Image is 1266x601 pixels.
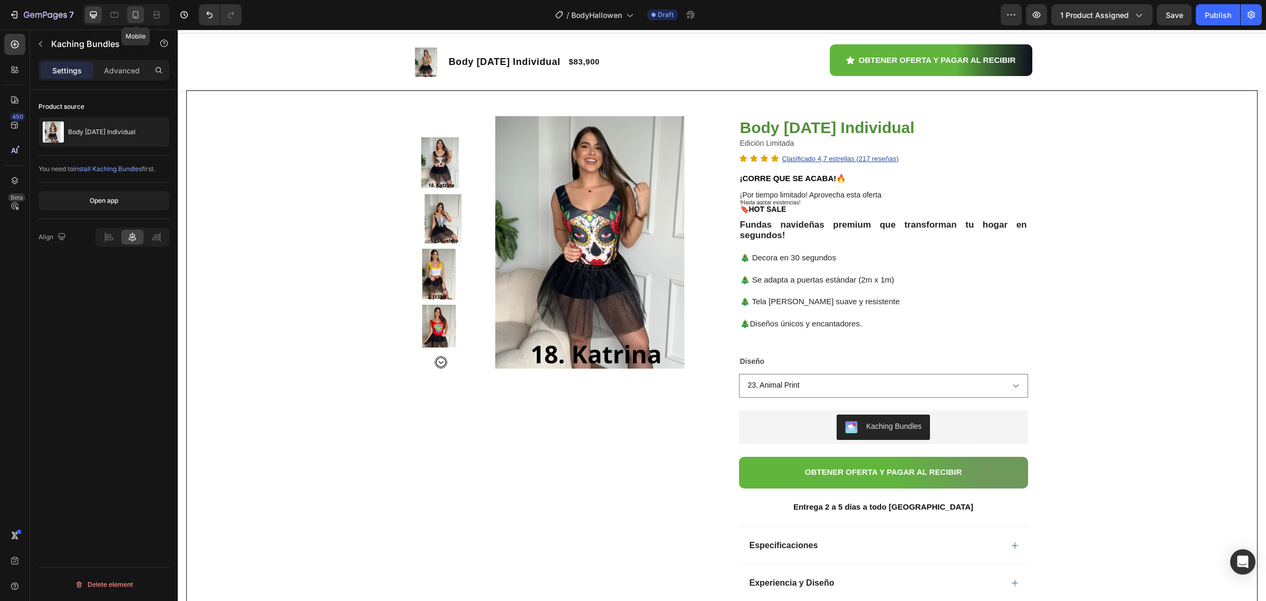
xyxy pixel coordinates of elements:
span: 🎄 Tela [PERSON_NAME] suave y resistente [562,267,722,276]
div: Publish [1205,10,1231,21]
div: Product source [39,102,84,111]
p: Body [DATE] Individual [68,128,136,136]
div: Kaching Bundles [688,391,744,402]
div: Open app [90,196,118,205]
button: Carousel Next Arrow [257,326,270,339]
span: Edición Limitada [562,109,617,118]
span: ¡Por tiempo limitado! Aprovecha esta oferta [562,161,704,170]
p: !Hasta agotar existencias! [562,162,849,176]
span: 🎄 Se adapta a puertas estándar (2m x 1m) [562,246,716,255]
button: Open app [39,191,169,210]
strong: Especificaciones [572,511,640,520]
strong: Entrega 2 a 5 días a todo [GEOGRAPHIC_DATA] [616,473,795,482]
button: Delete element [39,576,169,593]
span: Experiencia y Diseño [572,549,657,558]
span: / [567,10,569,21]
strong: HOT SALE [571,175,609,184]
button: 1 product assigned [1051,4,1153,25]
button: Publish [1196,4,1240,25]
div: Beta [8,193,25,202]
strong: Fundas navideñas premium que transforman tu hogar en segundos! [562,190,849,211]
p: Kaching Bundles [51,37,141,50]
u: Clasificado 4,7 estrellas (217 reseñas) [605,125,721,133]
span: Draft [658,10,674,20]
iframe: Design area [178,30,1266,601]
legend: Diseño [561,324,588,340]
strong: ¡CORRE QUE SE ACABA!🔥 [562,144,669,153]
span: BodyHallowen [571,10,622,21]
button: Save [1157,4,1192,25]
div: Open Intercom Messenger [1230,549,1255,575]
span: OBTENER OFERTA Y PAGAR AL RECIBIR [627,438,784,447]
span: Save [1166,11,1183,20]
p: Settings [52,65,82,76]
div: Undo/Redo [199,4,242,25]
p: 7 [69,8,74,21]
div: Align [39,230,68,245]
p: Advanced [104,65,140,76]
span: 🎄 Decora en 30 segundos [562,223,658,232]
span: install Kaching Bundles [73,165,142,173]
button: <p><span style="font-size:15px;">OBTENER OFERTA Y PAGAR AL RECIBIR</span></p> [561,427,850,459]
div: You need to first. [39,164,169,174]
span: 🎄Diseños únicos y encantadores. [562,289,685,298]
div: 450 [10,112,25,121]
img: product feature img [43,121,64,143]
h1: Body [DATE] Individual [561,87,850,109]
span: 1 product assigned [1060,10,1129,21]
img: KachingBundles.png [667,391,680,404]
button: Kaching Bundles [659,385,752,410]
div: Delete element [75,578,133,591]
span: 🔖 [562,175,609,184]
button: 7 [4,4,79,25]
